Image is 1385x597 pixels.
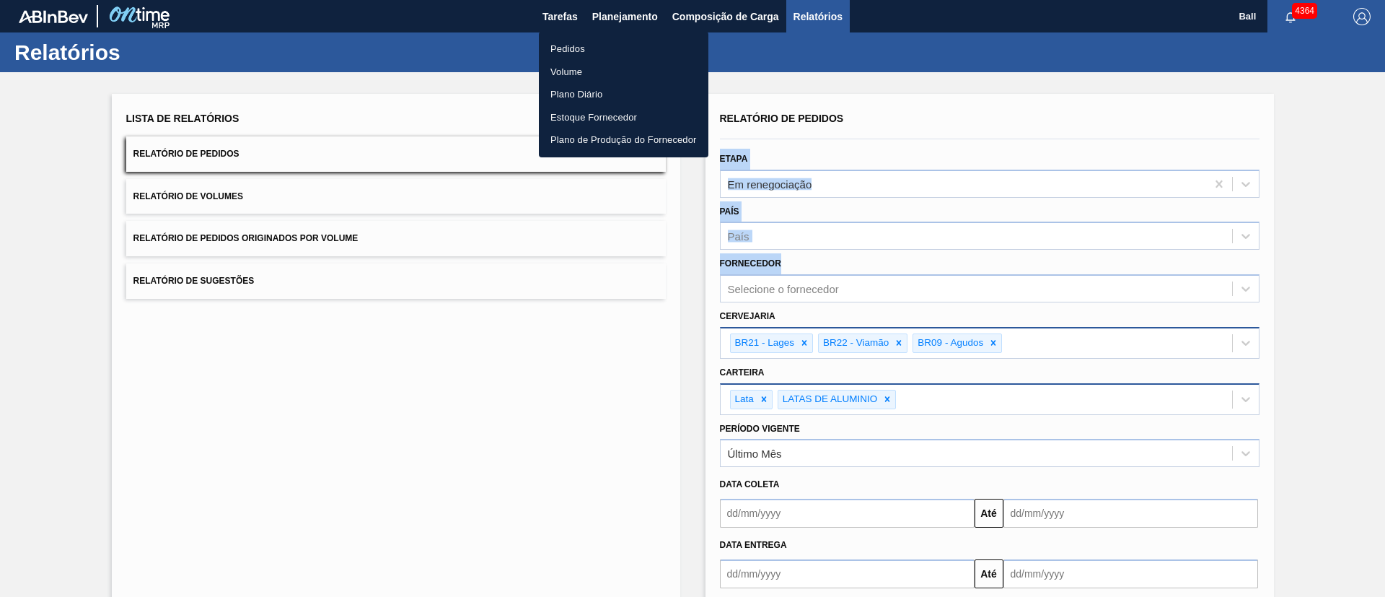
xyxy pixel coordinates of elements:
[539,61,708,84] a: Volume
[539,106,708,129] a: Estoque Fornecedor
[539,38,708,61] a: Pedidos
[539,83,708,106] a: Plano Diário
[539,128,708,152] a: Plano de Produção do Fornecedor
